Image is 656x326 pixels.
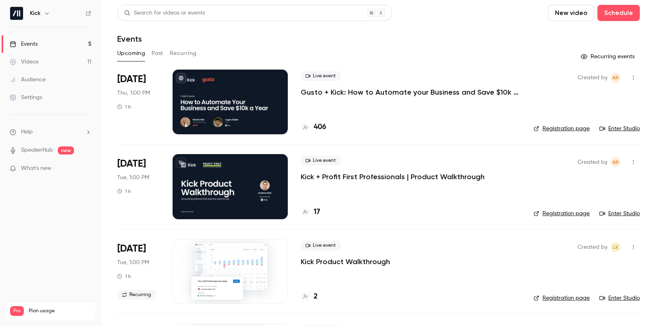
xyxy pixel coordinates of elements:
[10,40,38,48] div: Events
[611,73,620,83] span: Andrew Roth
[301,291,318,302] a: 2
[117,73,146,86] span: [DATE]
[301,207,320,218] a: 17
[117,188,131,195] div: 1 h
[534,294,590,302] a: Registration page
[10,58,38,66] div: Videos
[314,207,320,218] h4: 17
[117,258,149,267] span: Tue, 1:00 PM
[612,73,619,83] span: AR
[124,9,205,17] div: Search for videos or events
[21,146,53,155] a: SpeakerHub
[82,165,91,172] iframe: Noticeable Trigger
[578,242,607,252] span: Created by
[117,239,160,304] div: Sep 30 Tue, 11:00 AM (America/Los Angeles)
[611,157,620,167] span: Andrew Roth
[30,9,40,17] h6: Kick
[117,157,146,170] span: [DATE]
[578,73,607,83] span: Created by
[613,242,618,252] span: LK
[534,125,590,133] a: Registration page
[117,174,149,182] span: Tue, 1:00 PM
[534,210,590,218] a: Registration page
[117,154,160,219] div: Sep 30 Tue, 2:00 PM (America/Toronto)
[301,172,485,182] a: Kick + Profit First Professionals | Product Walkthrough
[10,7,23,20] img: Kick
[10,93,42,102] div: Settings
[58,146,74,155] span: new
[10,76,46,84] div: Audience
[117,89,150,97] span: Thu, 1:00 PM
[612,157,619,167] span: AR
[10,128,91,136] li: help-dropdown-opener
[170,47,197,60] button: Recurring
[117,242,146,255] span: [DATE]
[29,308,91,314] span: Plan usage
[599,294,640,302] a: Enter Studio
[301,156,341,165] span: Live event
[599,125,640,133] a: Enter Studio
[301,241,341,250] span: Live event
[117,104,131,110] div: 1 h
[599,210,640,218] a: Enter Studio
[578,157,607,167] span: Created by
[301,257,390,267] a: Kick Product Walkthrough
[301,87,521,97] a: Gusto + Kick: How to Automate your Business and Save $10k a Year
[314,122,326,133] h4: 406
[10,306,24,316] span: Pro
[117,70,160,134] div: Sep 25 Thu, 11:00 AM (America/Vancouver)
[548,5,594,21] button: New video
[21,128,33,136] span: Help
[117,47,145,60] button: Upcoming
[21,164,51,173] span: What's new
[117,34,142,44] h1: Events
[117,273,131,279] div: 1 h
[152,47,163,60] button: Past
[301,71,341,81] span: Live event
[301,122,326,133] a: 406
[117,290,156,300] span: Recurring
[314,291,318,302] h4: 2
[597,5,640,21] button: Schedule
[577,50,640,63] button: Recurring events
[611,242,620,252] span: Logan Kieller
